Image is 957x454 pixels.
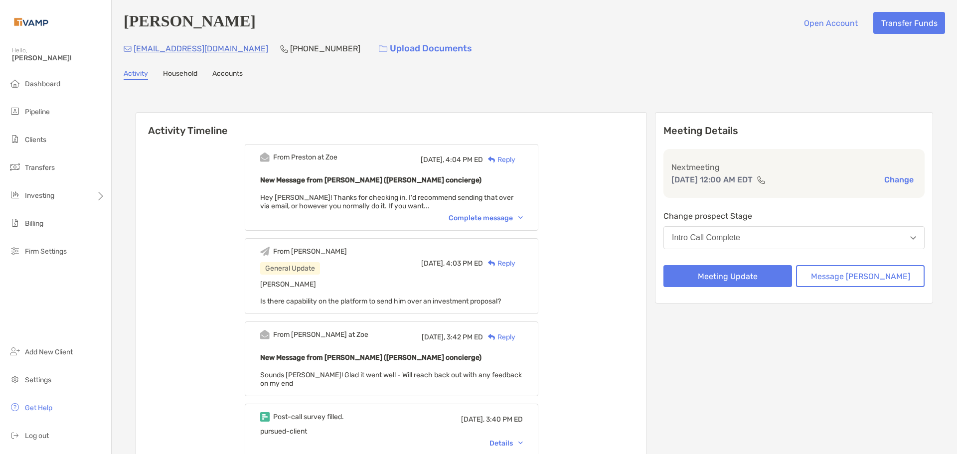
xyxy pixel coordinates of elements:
p: Change prospect Stage [663,210,925,222]
img: transfers icon [9,161,21,173]
img: pipeline icon [9,105,21,117]
span: 3:42 PM ED [447,333,483,341]
div: From [PERSON_NAME] at Zoe [273,330,368,339]
div: Details [489,439,523,448]
img: Event icon [260,152,270,162]
img: Reply icon [488,260,495,267]
span: Firm Settings [25,247,67,256]
span: Billing [25,219,43,228]
div: From Preston at Zoe [273,153,337,161]
img: Event icon [260,412,270,422]
div: Reply [483,332,515,342]
img: Chevron icon [518,216,523,219]
h4: [PERSON_NAME] [124,12,256,34]
a: Activity [124,69,148,80]
img: firm-settings icon [9,245,21,257]
img: Zoe Logo [12,4,50,40]
span: [DATE], [421,259,445,268]
img: Chevron icon [518,442,523,445]
img: Event icon [260,247,270,256]
span: 4:03 PM ED [446,259,483,268]
b: New Message from [PERSON_NAME] ([PERSON_NAME] concierge) [260,176,481,184]
div: Post-call survey filled. [273,413,344,421]
p: Meeting Details [663,125,925,137]
img: Reply icon [488,156,495,163]
span: Hey [PERSON_NAME]! Thanks for checking in. I'd recommend sending that over via email, or however ... [260,193,513,210]
img: button icon [379,45,387,52]
img: get-help icon [9,401,21,413]
img: Open dropdown arrow [910,236,916,240]
button: Transfer Funds [873,12,945,34]
img: settings icon [9,373,21,385]
span: Pipeline [25,108,50,116]
span: [PERSON_NAME] Is there capability on the platform to send him over an investment proposal? [260,280,501,305]
p: [PHONE_NUMBER] [290,42,360,55]
span: [PERSON_NAME]! [12,54,105,62]
button: Intro Call Complete [663,226,925,249]
div: Complete message [449,214,523,222]
span: Log out [25,432,49,440]
span: [DATE], [422,333,445,341]
div: Intro Call Complete [672,233,740,242]
div: General Update [260,262,320,275]
button: Open Account [796,12,865,34]
a: Household [163,69,197,80]
p: [EMAIL_ADDRESS][DOMAIN_NAME] [134,42,268,55]
span: Settings [25,376,51,384]
span: 3:40 PM ED [486,415,523,424]
img: Event icon [260,330,270,339]
button: Message [PERSON_NAME] [796,265,925,287]
img: logout icon [9,429,21,441]
div: From [PERSON_NAME] [273,247,347,256]
button: Change [881,174,917,185]
span: 4:04 PM ED [446,155,483,164]
span: Get Help [25,404,52,412]
span: Investing [25,191,54,200]
span: Transfers [25,163,55,172]
img: Phone Icon [280,45,288,53]
span: Clients [25,136,46,144]
span: [DATE], [421,155,444,164]
div: Reply [483,258,515,269]
span: Add New Client [25,348,73,356]
span: Dashboard [25,80,60,88]
img: investing icon [9,189,21,201]
img: billing icon [9,217,21,229]
span: [DATE], [461,415,484,424]
h6: Activity Timeline [136,113,646,137]
img: Email Icon [124,46,132,52]
b: New Message from [PERSON_NAME] ([PERSON_NAME] concierge) [260,353,481,362]
img: dashboard icon [9,77,21,89]
a: Upload Documents [372,38,478,59]
div: Reply [483,154,515,165]
img: communication type [757,176,766,184]
span: Sounds [PERSON_NAME]! Glad it went well - Will reach back out with any feedback on my end [260,371,522,388]
span: pursued-client [260,427,307,436]
p: [DATE] 12:00 AM EDT [671,173,753,186]
a: Accounts [212,69,243,80]
p: Next meeting [671,161,917,173]
img: clients icon [9,133,21,145]
img: add_new_client icon [9,345,21,357]
img: Reply icon [488,334,495,340]
button: Meeting Update [663,265,792,287]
